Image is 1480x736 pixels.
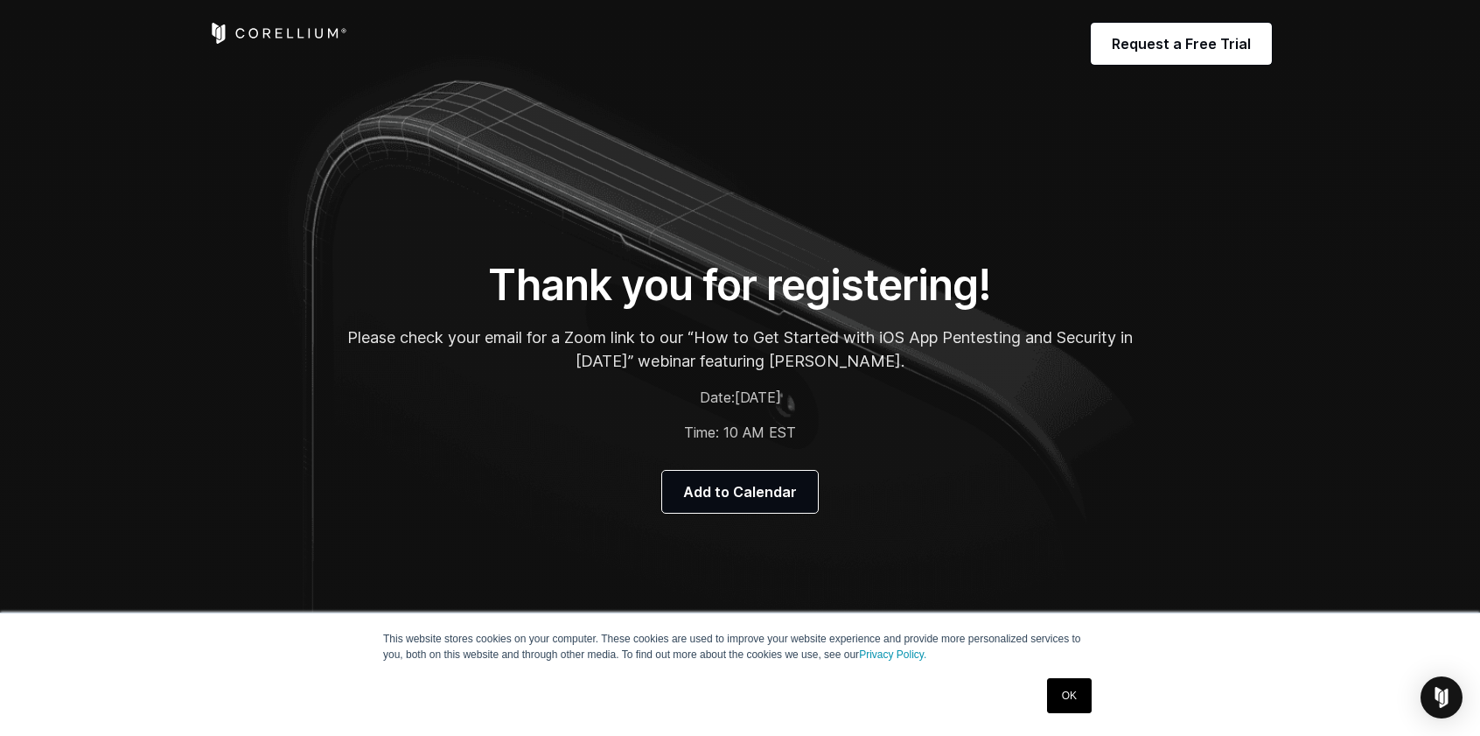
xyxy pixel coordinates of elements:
[1047,678,1092,713] a: OK
[1112,33,1251,54] span: Request a Free Trial
[208,23,347,44] a: Corellium Home
[346,422,1134,443] p: Time: 10 AM EST
[346,259,1134,312] h1: Thank you for registering!
[1421,676,1463,718] div: Open Intercom Messenger
[383,631,1097,662] p: This website stores cookies on your computer. These cookies are used to improve your website expe...
[735,389,781,406] span: [DATE]
[1091,23,1272,65] a: Request a Free Trial
[859,648,926,661] a: Privacy Policy.
[346,387,1134,408] p: Date:
[683,481,797,502] span: Add to Calendar
[662,471,818,513] a: Add to Calendar
[346,326,1134,373] p: Please check your email for a Zoom link to our “How to Get Started with iOS App Pentesting and Se...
